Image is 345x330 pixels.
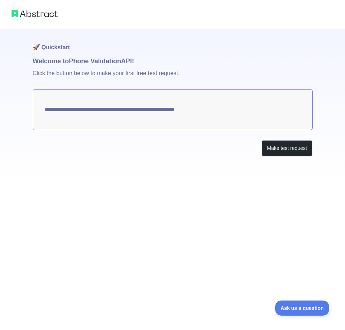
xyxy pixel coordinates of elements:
[33,56,313,66] h1: Welcome to Phone Validation API!
[275,301,331,316] iframe: Toggle Customer Support
[33,66,313,89] p: Click the button below to make your first free test request.
[12,9,58,19] img: Abstract logo
[33,29,313,56] h1: 🚀 Quickstart
[261,140,312,156] button: Make test request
